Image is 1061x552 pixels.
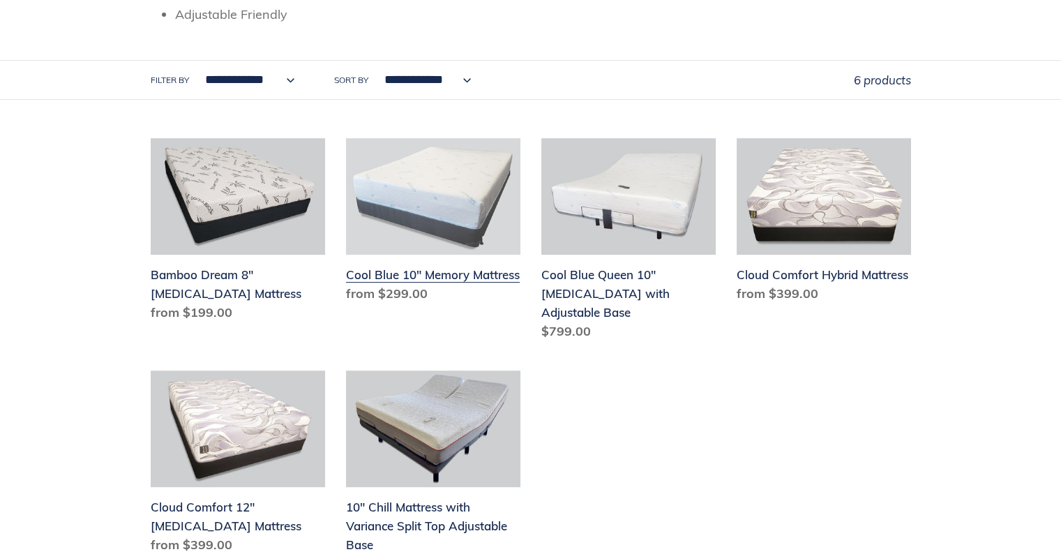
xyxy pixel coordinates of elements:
a: Cool Blue Queen 10" Memory Foam with Adjustable Base [541,138,716,346]
label: Sort by [334,74,368,87]
a: Cloud Comfort Hybrid Mattress [737,138,911,308]
a: Bamboo Dream 8" Memory Foam Mattress [151,138,325,327]
a: Cool Blue 10" Memory Mattress [346,138,520,308]
span: 6 products [854,73,911,87]
li: Adjustable Friendly [175,5,911,24]
label: Filter by [151,74,189,87]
